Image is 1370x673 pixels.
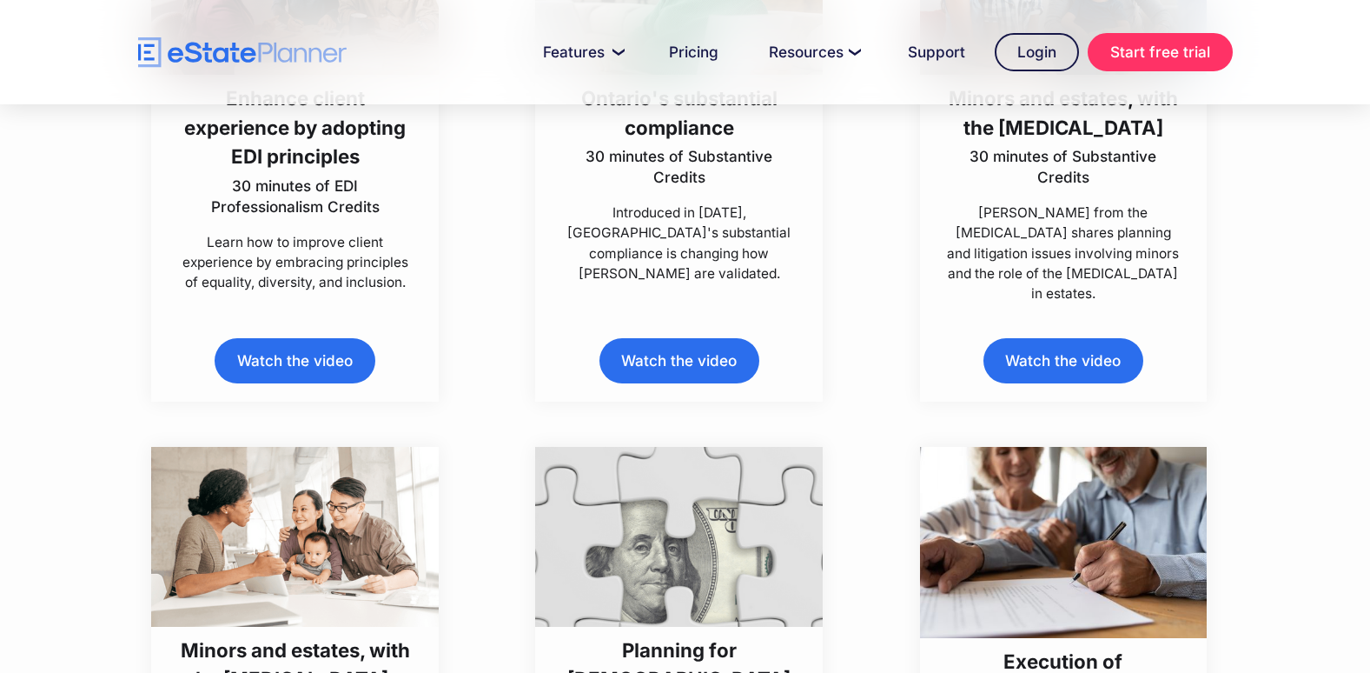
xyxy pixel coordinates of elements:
h3: Enhance client experience by adopting EDI principles [175,83,415,170]
p: Introduced in [DATE], [GEOGRAPHIC_DATA]'s substantial compliance is changing how [PERSON_NAME] ar... [559,203,799,283]
a: Resources [748,35,878,70]
a: Watch the video [215,338,374,383]
a: Pricing [648,35,739,70]
p: 30 minutes of Substantive Credits [559,146,799,188]
a: home [138,37,347,68]
p: 30 minutes of EDI Professionalism Credits [175,176,415,217]
a: Support [887,35,986,70]
p: [PERSON_NAME] from the [MEDICAL_DATA] shares planning and litigation issues involving minors and ... [943,203,1183,303]
a: Watch the video [599,338,759,383]
a: Features [522,35,639,70]
a: Watch the video [983,338,1143,383]
h3: Minors and estates, with the [MEDICAL_DATA] [943,83,1183,142]
p: Learn how to improve client experience by embracing principles of equality, diversity, and inclus... [175,232,415,292]
a: Login [995,33,1079,71]
p: 30 minutes of Substantive Credits [943,146,1183,188]
h3: Ontario's substantial compliance [559,83,799,142]
a: Start free trial [1088,33,1233,71]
